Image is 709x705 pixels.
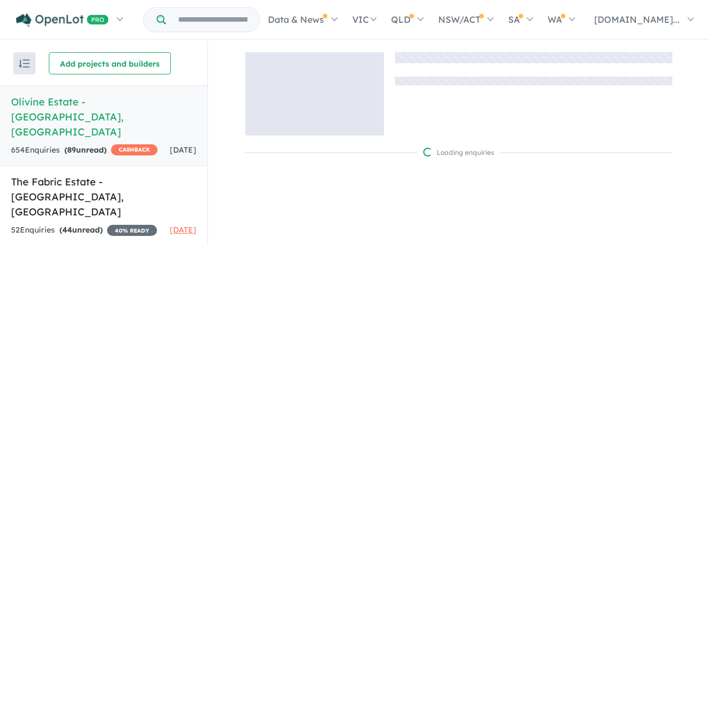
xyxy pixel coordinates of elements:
h5: Olivine Estate - [GEOGRAPHIC_DATA] , [GEOGRAPHIC_DATA] [11,94,196,139]
span: 44 [62,225,72,235]
span: CASHBACK [111,144,158,155]
div: 52 Enquir ies [11,224,157,237]
strong: ( unread) [64,145,107,155]
h5: The Fabric Estate - [GEOGRAPHIC_DATA] , [GEOGRAPHIC_DATA] [11,174,196,219]
span: [DATE] [170,225,196,235]
span: 89 [67,145,76,155]
img: sort.svg [19,59,30,68]
div: Loading enquiries [423,147,494,158]
span: 40 % READY [107,225,157,236]
img: Openlot PRO Logo White [16,13,109,27]
button: Add projects and builders [49,52,171,74]
strong: ( unread) [59,225,103,235]
div: 654 Enquir ies [11,144,158,157]
span: [DOMAIN_NAME]... [594,14,680,25]
input: Try estate name, suburb, builder or developer [168,8,257,32]
span: [DATE] [170,145,196,155]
